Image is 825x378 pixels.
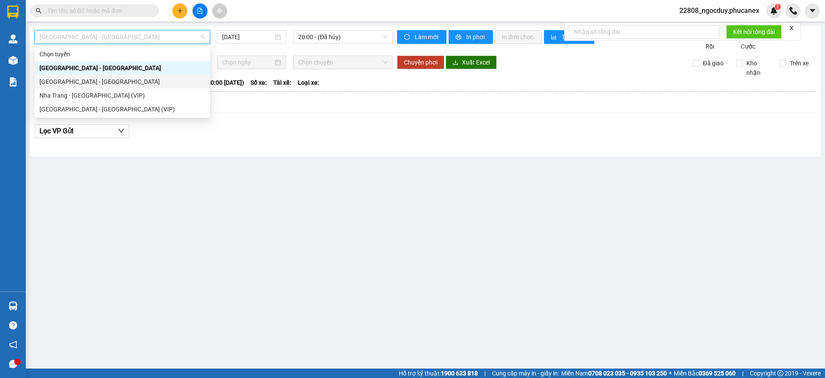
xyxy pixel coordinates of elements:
span: Làm mới [415,32,440,42]
button: In đơn chọn [495,30,542,44]
button: bar-chartThống kê [544,30,594,44]
button: file-add [192,3,208,18]
div: Nha Trang - Sài Gòn [34,61,210,75]
span: In phơi [466,32,486,42]
div: Chọn tuyến [34,47,210,61]
span: Hỗ trợ kỹ thuật: [399,369,478,378]
div: Sài Gòn - Nha Trang [34,75,210,89]
button: syncLàm mới [397,30,446,44]
input: Chọn ngày [222,58,273,67]
img: warehouse-icon [9,301,18,310]
strong: 1900 633 818 [441,370,478,377]
sup: 1 [775,4,781,10]
span: Đã giao [700,58,727,68]
button: Lọc VP Gửi [35,124,129,138]
span: Miền Nam [561,369,667,378]
span: 22808_ngocduy.phucanex [672,5,766,16]
button: printerIn phơi [449,30,493,44]
span: | [484,369,486,378]
img: warehouse-icon [9,56,18,65]
div: Sài Gòn - Nha Trang (VIP) [34,102,210,116]
span: Chọn chuyến [298,56,388,69]
span: caret-down [809,7,816,15]
span: Cung cấp máy in - giấy in: [492,369,559,378]
input: Nhập số tổng đài [569,25,719,39]
span: message [9,360,17,368]
span: Trên xe [786,58,812,68]
span: down [118,127,125,134]
div: [GEOGRAPHIC_DATA] - [GEOGRAPHIC_DATA] [40,77,205,86]
img: solution-icon [9,77,18,86]
button: downloadXuất Excel [446,55,497,69]
span: | [742,369,743,378]
div: Nha Trang - Sài Gòn (VIP) [34,89,210,102]
div: [GEOGRAPHIC_DATA] - [GEOGRAPHIC_DATA] [40,63,205,73]
span: Loại xe: [298,78,319,87]
img: icon-new-feature [770,7,778,15]
img: phone-icon [789,7,797,15]
span: Lọc VP Gửi [40,126,73,136]
div: Nha Trang - [GEOGRAPHIC_DATA] (VIP) [40,91,205,100]
span: aim [217,8,223,14]
span: Kết nối tổng đài [733,27,775,37]
span: copyright [777,370,783,376]
img: logo-vxr [7,6,18,18]
strong: 0708 023 035 - 0935 103 250 [588,370,667,377]
span: Chuyến: (20:00 [DATE]) [181,78,244,87]
span: ⚪️ [669,372,672,375]
span: file-add [197,8,203,14]
span: notification [9,341,17,349]
button: Kết nối tổng đài [726,25,782,39]
input: 14/09/2025 [222,32,273,42]
span: question-circle [9,321,17,329]
button: aim [212,3,227,18]
div: Chọn tuyến [40,49,205,59]
span: Miền Bắc [674,369,736,378]
img: warehouse-icon [9,34,18,43]
button: Chuyển phơi [397,55,444,69]
span: search [36,8,42,14]
span: Nha Trang - Sài Gòn [40,31,205,43]
span: printer [455,34,463,41]
span: sync [404,34,411,41]
span: Kho nhận [743,58,773,77]
input: Tìm tên, số ĐT hoặc mã đơn [47,6,149,15]
span: 20:00 - (Đã hủy) [298,31,388,43]
button: plus [172,3,187,18]
span: Tài xế: [273,78,291,87]
span: bar-chart [551,34,558,41]
span: close [788,25,794,31]
div: [GEOGRAPHIC_DATA] - [GEOGRAPHIC_DATA] (VIP) [40,104,205,114]
span: 1 [776,4,779,10]
button: caret-down [805,3,820,18]
span: Số xe: [251,78,267,87]
strong: 0369 525 060 [699,370,736,377]
span: plus [177,8,183,14]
